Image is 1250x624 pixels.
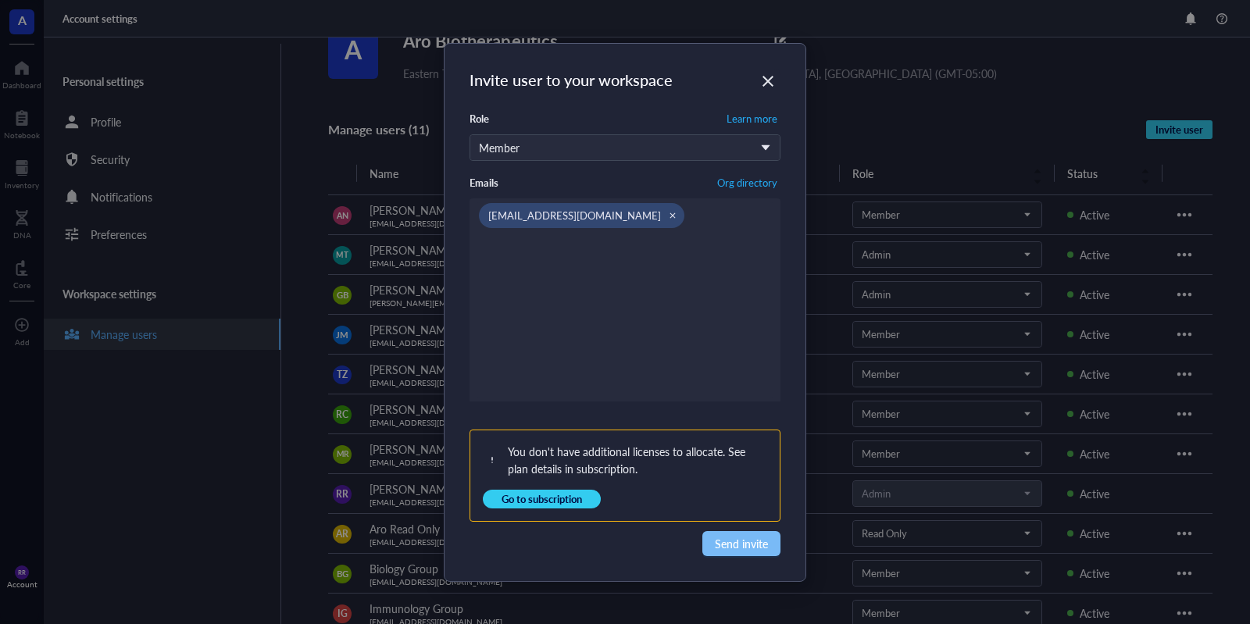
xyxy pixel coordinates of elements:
[508,443,767,477] div: You don't have additional licenses to allocate. See plan details in subscription.
[667,210,678,221] div: Close
[755,69,780,94] button: Close
[755,72,780,91] span: Close
[470,176,498,190] div: Emails
[715,535,768,552] span: Send invite
[727,112,777,126] span: Learn more
[479,139,754,156] div: Member
[717,176,777,190] span: Org directory
[483,490,601,508] button: Go to subscription
[702,531,780,556] button: Send invite
[714,173,780,192] button: Org directory
[488,208,661,223] span: [EMAIL_ADDRESS][DOMAIN_NAME]
[470,69,780,91] div: Invite user to your workspace
[483,490,767,508] a: Go to subscription
[502,492,582,506] span: Go to subscription
[723,109,780,128] button: Learn more
[470,112,489,126] div: Role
